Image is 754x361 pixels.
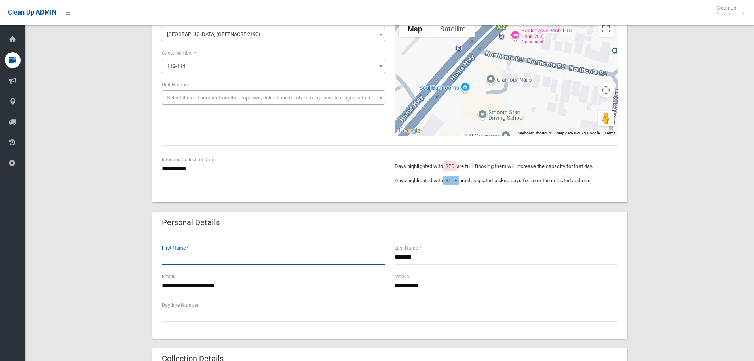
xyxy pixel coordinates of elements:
[598,111,614,126] button: Drag Pegman onto the map to open Street View
[712,5,744,17] span: Clean Up
[395,162,618,171] p: Days highlighted with are full. Booking them will increase the capacity for that day.
[518,130,552,136] button: Keyboard shortcuts
[164,29,383,40] span: Northcote Road (GREENACRE 2190)
[556,131,600,135] span: Map data ©2025 Google
[399,21,431,37] button: Show street map
[503,57,518,77] div: 112-114 Northcote Road, GREENACRE NSW 2190
[716,11,736,17] small: Admin
[604,131,615,135] a: Terms (opens in new tab)
[598,21,614,37] button: Toggle fullscreen view
[167,63,185,69] span: 112-114
[152,215,229,230] header: Personal Details
[162,27,385,41] span: Northcote Road (GREENACRE 2190)
[395,176,618,185] p: Days highlighted with are designated pickup days for zone the selected address.
[598,82,614,98] button: Map camera controls
[397,126,423,136] a: Open this area in Google Maps (opens a new window)
[167,95,388,101] span: Select the unit number from the dropdown, delimit unit numbers or hyphenate ranges with a comma
[445,178,457,183] span: BLUE
[397,126,423,136] img: Google
[445,163,455,169] span: RED
[162,59,385,73] span: 112-114
[431,21,475,37] button: Show satellite imagery
[8,9,56,16] span: Clean Up ADMIN
[164,61,383,72] span: 112-114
